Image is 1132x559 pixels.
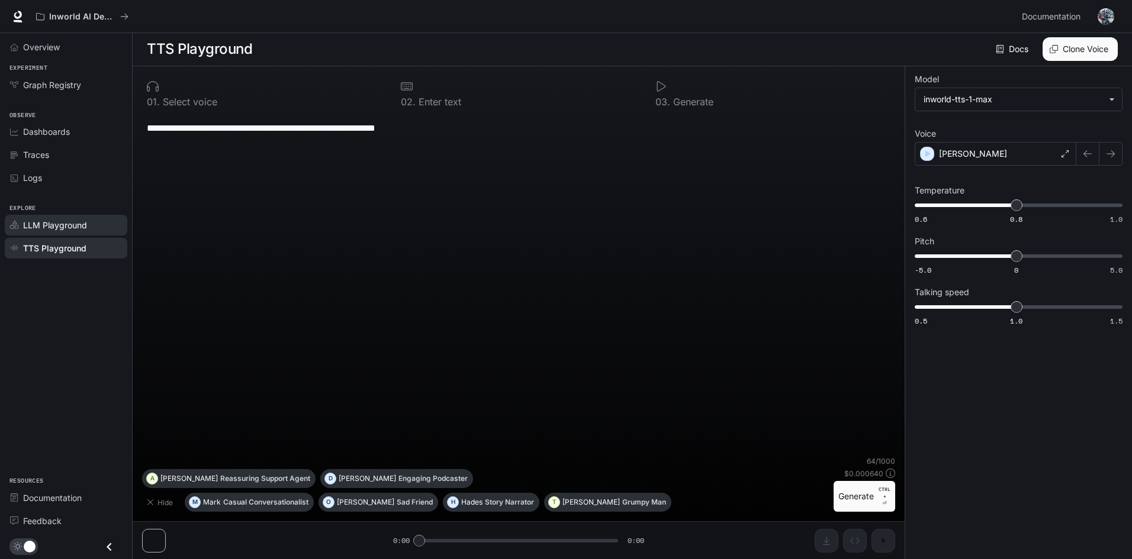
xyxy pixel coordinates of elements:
[5,121,127,142] a: Dashboards
[1022,9,1080,24] span: Documentation
[867,456,895,466] p: 64 / 1000
[220,475,310,482] p: Reassuring Support Agent
[5,215,127,235] a: LLM Playground
[915,265,931,275] span: -5.0
[1110,214,1123,224] span: 1.0
[185,493,314,512] button: MMarkCasual Conversationalist
[915,130,936,138] p: Voice
[147,97,160,106] p: 0 1 .
[670,97,713,106] p: Generate
[160,97,217,106] p: Select voice
[401,97,416,106] p: 0 2 .
[443,493,539,512] button: HHadesStory Narrator
[879,486,890,507] p: ⏎
[5,75,127,95] a: Graph Registry
[398,475,468,482] p: Engaging Podcaster
[96,535,123,559] button: Close drawer
[5,487,127,508] a: Documentation
[622,499,666,506] p: Grumpy Man
[49,12,115,22] p: Inworld AI Demos
[915,88,1122,111] div: inworld-tts-1-max
[844,468,883,479] p: $ 0.000640
[23,148,49,161] span: Traces
[23,219,87,231] span: LLM Playground
[23,515,62,527] span: Feedback
[147,469,157,488] div: A
[1110,265,1123,275] span: 5.0
[142,493,180,512] button: Hide
[142,469,316,488] button: A[PERSON_NAME]Reassuring Support Agent
[1017,5,1089,28] a: Documentation
[320,469,473,488] button: D[PERSON_NAME]Engaging Podcaster
[1043,37,1118,61] button: Clone Voice
[915,237,934,245] p: Pitch
[323,493,334,512] div: O
[915,75,939,83] p: Model
[915,288,969,296] p: Talking speed
[1110,316,1123,326] span: 1.5
[5,144,127,165] a: Traces
[655,97,670,106] p: 0 3 .
[915,316,927,326] span: 0.5
[31,5,134,28] button: All workspaces
[915,214,927,224] span: 0.6
[147,37,252,61] h1: TTS Playground
[939,148,1007,160] p: [PERSON_NAME]
[203,499,221,506] p: Mark
[23,242,86,254] span: TTS Playground
[544,493,671,512] button: T[PERSON_NAME]Grumpy Man
[1094,5,1118,28] button: User avatar
[915,186,964,195] p: Temperature
[189,493,200,512] div: M
[5,167,127,188] a: Logs
[1014,265,1018,275] span: 0
[325,469,336,488] div: D
[485,499,534,506] p: Story Narrator
[397,499,433,506] p: Sad Friend
[160,475,218,482] p: [PERSON_NAME]
[223,499,308,506] p: Casual Conversationalist
[23,172,42,184] span: Logs
[5,510,127,531] a: Feedback
[23,41,60,53] span: Overview
[1098,8,1114,25] img: User avatar
[461,499,483,506] p: Hades
[448,493,458,512] div: H
[5,238,127,259] a: TTS Playground
[319,493,438,512] button: O[PERSON_NAME]Sad Friend
[562,499,620,506] p: [PERSON_NAME]
[23,492,82,504] span: Documentation
[993,37,1033,61] a: Docs
[24,539,36,552] span: Dark mode toggle
[416,97,461,106] p: Enter text
[924,93,1103,105] div: inworld-tts-1-max
[5,37,127,57] a: Overview
[549,493,559,512] div: T
[339,475,396,482] p: [PERSON_NAME]
[1010,214,1022,224] span: 0.8
[1010,316,1022,326] span: 1.0
[879,486,890,500] p: CTRL +
[23,125,70,138] span: Dashboards
[834,481,895,512] button: GenerateCTRL +⏎
[23,79,81,91] span: Graph Registry
[337,499,394,506] p: [PERSON_NAME]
